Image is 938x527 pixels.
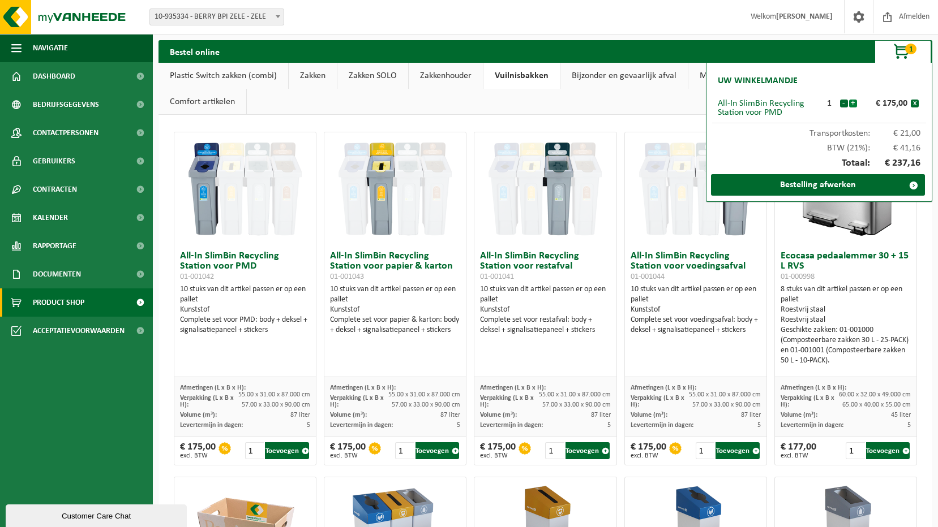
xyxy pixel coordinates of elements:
[692,401,761,408] span: 57.00 x 33.00 x 90.00 cm
[159,40,231,62] h2: Bestel online
[539,391,611,398] span: 55.00 x 31.00 x 87.000 cm
[33,119,98,147] span: Contactpersonen
[189,132,302,245] img: 01-001042
[776,12,833,21] strong: [PERSON_NAME]
[33,62,75,90] span: Dashboard
[489,132,602,245] img: 01-001041
[631,395,684,408] span: Verpakking (L x B x H):
[180,315,310,335] div: Complete set voor PMD: body + deksel + signalisatiepaneel + stickers
[781,315,911,325] div: Roestvrij staal
[290,412,310,418] span: 87 liter
[781,442,816,459] div: € 177,00
[480,251,610,282] h3: All-In SlimBin Recycling Station voor restafval
[483,63,560,89] a: Vuilnisbakken
[781,452,816,459] span: excl. BTW
[180,284,310,335] div: 10 stuks van dit artikel passen er op een pallet
[480,305,610,315] div: Kunststof
[781,422,843,429] span: Levertermijn in dagen:
[480,452,516,459] span: excl. BTW
[307,422,310,429] span: 5
[631,422,693,429] span: Levertermijn in dagen:
[712,68,803,93] h2: Uw winkelmandje
[631,442,666,459] div: € 175,00
[905,44,916,54] span: 1
[180,395,234,408] span: Verpakking (L x B x H):
[395,442,414,459] input: 1
[545,442,564,459] input: 1
[631,315,761,335] div: Complete set voor voedingsafval: body + deksel + signalisatiepaneel + stickers
[712,153,926,174] div: Totaal:
[180,273,214,281] span: 01-001042
[891,412,911,418] span: 45 liter
[842,401,911,408] span: 65.00 x 40.00 x 55.00 cm
[480,412,517,418] span: Volume (m³):
[591,412,611,418] span: 87 liter
[781,395,834,408] span: Verpakking (L x B x H):
[480,315,610,335] div: Complete set voor restafval: body + deksel + signalisatiepaneel + stickers
[6,502,189,527] iframe: chat widget
[330,412,367,418] span: Volume (m³):
[480,442,516,459] div: € 175,00
[330,442,366,459] div: € 175,00
[870,144,921,153] span: € 41,16
[631,273,665,281] span: 01-001044
[330,251,460,282] h3: All-In SlimBin Recycling Station voor papier & karton
[180,442,216,459] div: € 175,00
[33,175,77,204] span: Contracten
[180,422,243,429] span: Levertermijn in dagen:
[149,8,284,25] span: 10-935334 - BERRY BPI ZELE - ZELE
[846,442,865,459] input: 1
[907,422,911,429] span: 5
[180,251,310,282] h3: All-In SlimBin Recycling Station voor PMD
[480,273,514,281] span: 01-001041
[339,132,452,245] img: 01-001043
[289,63,337,89] a: Zakken
[150,9,284,25] span: 10-935334 - BERRY BPI ZELE - ZELE
[781,412,817,418] span: Volume (m³):
[337,63,408,89] a: Zakken SOLO
[839,391,911,398] span: 60.00 x 32.00 x 49.000 cm
[33,90,99,119] span: Bedrijfsgegevens
[330,315,460,335] div: Complete set voor papier & karton: body + deksel + signalisatiepaneel + stickers
[712,138,926,153] div: BTW (21%):
[566,442,609,459] button: Toevoegen
[607,422,611,429] span: 5
[781,284,911,366] div: 8 stuks van dit artikel passen er op een pallet
[840,100,848,107] button: -
[870,129,921,138] span: € 21,00
[866,442,910,459] button: Toevoegen
[330,385,396,391] span: Afmetingen (L x B x H):
[33,288,84,317] span: Product Shop
[631,284,761,335] div: 10 stuks van dit artikel passen er op een pallet
[712,123,926,138] div: Transportkosten:
[245,442,264,459] input: 1
[860,99,911,108] div: € 175,00
[781,251,911,282] h3: Ecocasa pedaalemmer 30 + 15 L RVS
[265,442,309,459] button: Toevoegen
[480,422,543,429] span: Levertermijn in dagen:
[180,385,246,391] span: Afmetingen (L x B x H):
[480,284,610,335] div: 10 stuks van dit artikel passen er op een pallet
[440,412,460,418] span: 87 liter
[33,232,76,260] span: Rapportage
[392,401,460,408] span: 57.00 x 33.00 x 90.00 cm
[849,100,857,107] button: +
[159,63,288,89] a: Plastic Switch zakken (combi)
[409,63,483,89] a: Zakkenhouder
[238,391,310,398] span: 55.00 x 31.00 x 87.000 cm
[696,442,715,459] input: 1
[781,273,815,281] span: 01-000998
[330,273,364,281] span: 01-001043
[631,251,761,282] h3: All-In SlimBin Recycling Station voor voedingsafval
[631,385,696,391] span: Afmetingen (L x B x H):
[180,452,216,459] span: excl. BTW
[689,391,761,398] span: 55.00 x 31.00 x 87.000 cm
[631,305,761,315] div: Kunststof
[688,63,742,89] a: Medisch
[416,442,459,459] button: Toevoegen
[781,325,911,366] div: Geschikte zakken: 01-001000 (Composteerbare zakken 30 L - 25-PACK) en 01-001001 (Composteerbare z...
[33,317,125,345] span: Acceptatievoorwaarden
[33,204,68,232] span: Kalender
[388,391,460,398] span: 55.00 x 31.00 x 87.000 cm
